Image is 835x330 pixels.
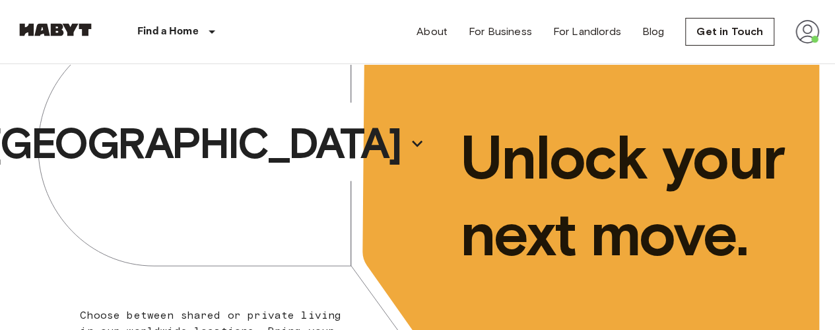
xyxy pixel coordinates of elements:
[460,119,799,272] p: Unlock your next move.
[417,24,448,40] a: About
[137,24,199,40] p: Find a Home
[553,24,621,40] a: For Landlords
[16,23,95,36] img: Habyt
[469,24,532,40] a: For Business
[685,18,774,46] a: Get in Touch
[642,24,665,40] a: Blog
[795,20,819,44] img: avatar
